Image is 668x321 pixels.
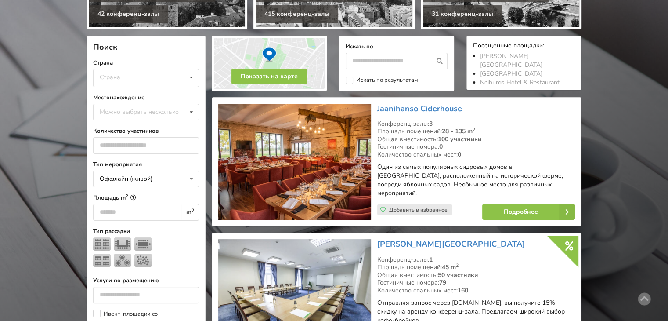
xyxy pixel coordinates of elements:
[93,160,199,169] label: Тип мероприятия
[456,262,459,269] sup: 2
[218,104,371,220] img: Необычные места | Каэласе | Jaanihanso Ciderhouse
[100,73,120,81] div: Страна
[231,69,307,84] button: Показать на карте
[377,279,575,287] div: Гостиничные номера:
[423,5,502,23] div: 31 конференц-залы
[442,127,475,135] strong: 28 - 135 m
[126,193,128,199] sup: 2
[377,239,525,249] a: [PERSON_NAME][GEOGRAPHIC_DATA]
[93,227,199,236] label: Тип рассадки
[93,58,199,67] label: Страна
[377,271,575,279] div: Общая вместимость:
[442,263,459,271] strong: 45 m
[256,5,338,23] div: 415 конференц-залы
[100,176,152,182] div: Оффлайн (живой)
[458,150,461,159] strong: 0
[429,120,433,128] strong: 3
[377,263,575,271] div: Площадь помещений:
[429,255,433,264] strong: 1
[377,135,575,143] div: Общая вместимость:
[93,254,111,267] img: Класс
[439,142,443,151] strong: 0
[346,77,418,84] label: Искать по результатам
[93,276,199,285] label: Услуги по размещению
[97,107,199,117] div: Можно выбрать несколько
[93,42,117,52] span: Поиск
[377,128,575,135] div: Площадь помещений:
[114,237,131,251] img: U-тип
[212,36,327,91] img: Показать на карте
[134,254,152,267] img: Прием
[89,5,168,23] div: 42 конференц-залы
[377,120,575,128] div: Конференц-залы:
[438,271,478,279] strong: 50 участники
[191,207,194,214] sup: 2
[377,287,575,295] div: Количество спальных мест:
[473,42,575,51] div: Посещенные площадки:
[377,103,462,114] a: Jaanihanso Ciderhouse
[93,127,199,135] label: Количество участников
[181,204,199,221] div: m
[480,52,542,69] a: [PERSON_NAME][GEOGRAPHIC_DATA]
[93,237,111,251] img: Театр
[93,193,199,202] label: Площадь m
[114,254,131,267] img: Банкет
[377,151,575,159] div: Количество спальных мест:
[458,286,468,295] strong: 160
[480,69,542,78] a: [GEOGRAPHIC_DATA]
[377,163,575,198] p: Один из самых популярных сидровых домов в [GEOGRAPHIC_DATA], расположенный на исторической ферме,...
[473,126,475,133] sup: 2
[438,135,481,143] strong: 100 участники
[480,78,560,87] a: Neiburgs Hotel & Restaurant
[439,278,446,287] strong: 79
[377,143,575,151] div: Гостиничные номера:
[389,206,448,213] span: Добавить в избранное
[93,93,199,102] label: Местонахождение
[346,42,448,51] label: Искать по
[377,256,575,264] div: Конференц-залы:
[134,237,152,251] img: Собрание
[482,204,575,220] a: Подробнее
